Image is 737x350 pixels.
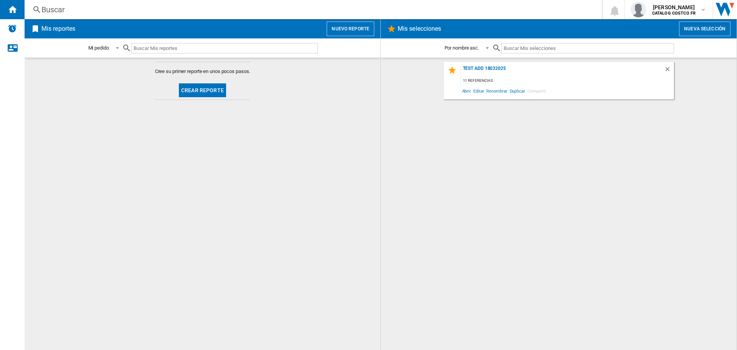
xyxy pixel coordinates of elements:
input: Buscar Mis selecciones [501,43,674,53]
div: Test add 18032025 [461,66,664,76]
img: alerts-logo.svg [8,24,17,33]
span: [PERSON_NAME] [652,3,696,11]
div: Borrar [664,66,674,76]
button: Nuevo reporte [327,22,374,36]
span: Duplicar [509,86,526,96]
button: Crear reporte [179,83,226,97]
h2: Mis reportes [40,22,77,36]
div: Mi pedido [88,45,109,51]
h2: Mis selecciones [396,22,443,36]
button: Nueva selección [679,22,730,36]
span: Editar [472,86,485,96]
input: Buscar Mis reportes [131,43,318,53]
img: profile.jpg [631,2,646,17]
div: 11 referencias [461,76,674,86]
span: Abrir [461,86,473,96]
b: CATALOG COSTCO FR [652,11,696,16]
span: Renombrar [485,86,508,96]
span: Cree su primer reporte en unos pocos pasos. [155,68,250,75]
span: Compartir [526,86,547,96]
div: Por nombre asc. [445,45,479,51]
div: Buscar [41,4,582,15]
